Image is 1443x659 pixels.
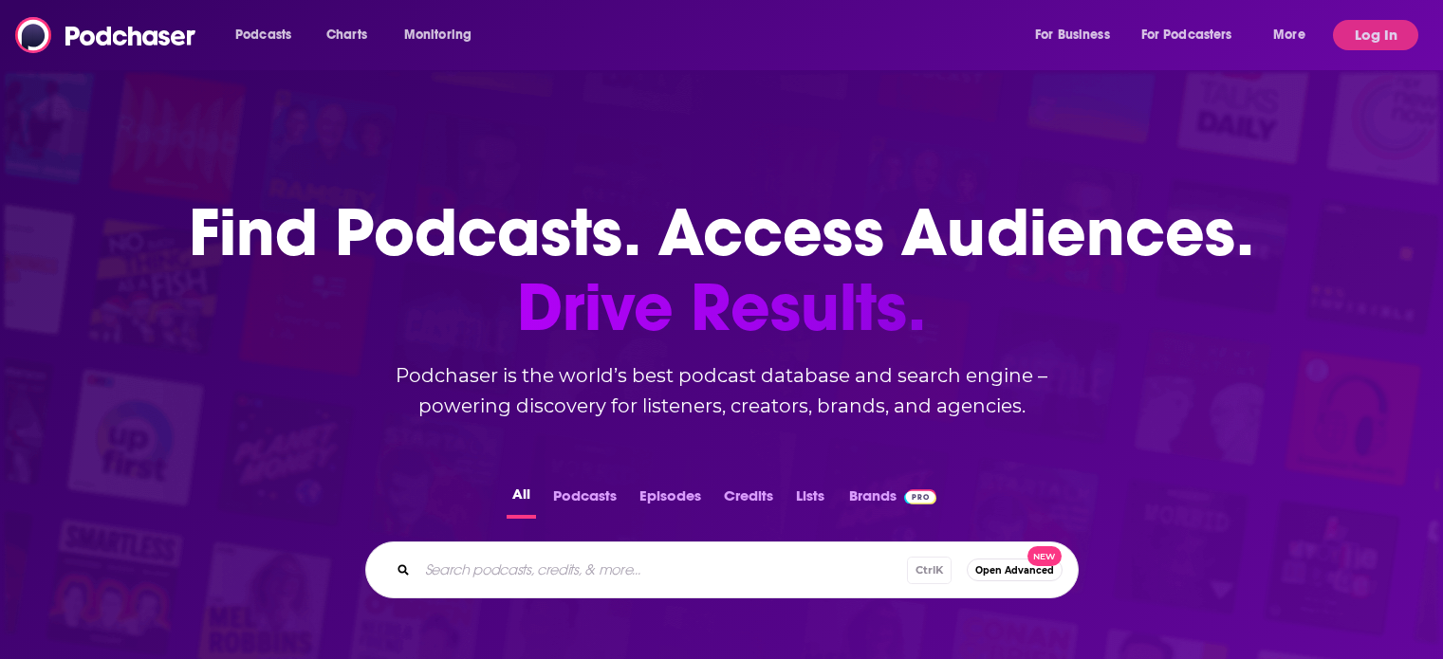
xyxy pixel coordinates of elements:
span: Drive Results. [189,270,1254,345]
span: Charts [326,22,367,48]
button: Credits [718,482,779,519]
button: open menu [222,20,316,50]
h2: Podchaser is the world’s best podcast database and search engine – powering discovery for listene... [342,360,1101,421]
button: Lists [790,482,830,519]
span: Ctrl K [907,557,952,584]
a: BrandsPodchaser Pro [849,482,937,519]
button: Open AdvancedNew [967,558,1063,581]
button: Episodes [634,482,707,519]
img: Podchaser - Follow, Share and Rate Podcasts [15,17,197,53]
input: Search podcasts, credits, & more... [417,555,907,585]
span: Open Advanced [975,565,1054,576]
div: Search podcasts, credits, & more... [365,541,1079,598]
button: Log In [1333,20,1418,50]
button: open menu [1129,20,1260,50]
a: Charts [314,20,379,50]
button: All [507,482,536,519]
img: Podchaser Pro [904,489,937,504]
span: For Business [1035,22,1110,48]
span: Monitoring [404,22,472,48]
button: open menu [1022,20,1134,50]
span: For Podcasters [1141,22,1232,48]
span: New [1027,546,1062,566]
h1: Find Podcasts. Access Audiences. [189,195,1254,345]
button: Podcasts [547,482,622,519]
span: More [1273,22,1305,48]
span: Podcasts [235,22,291,48]
button: open menu [391,20,496,50]
button: open menu [1260,20,1329,50]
